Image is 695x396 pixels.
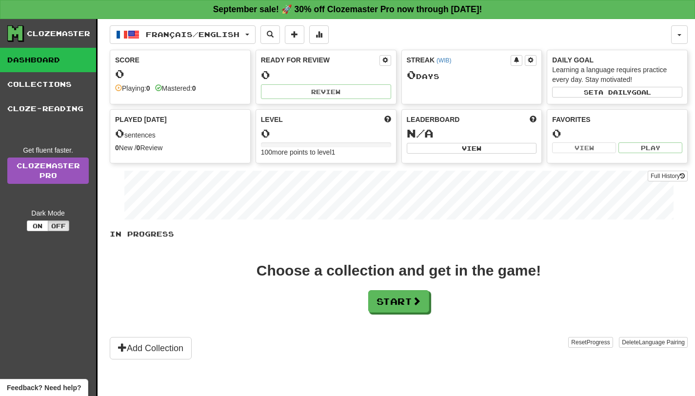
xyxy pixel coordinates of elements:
[437,57,451,64] a: (WIB)
[309,25,329,44] button: More stats
[619,337,688,348] button: DeleteLanguage Pairing
[568,337,613,348] button: ResetProgress
[648,171,688,181] button: Full History
[27,220,48,231] button: On
[407,68,416,81] span: 0
[115,115,167,124] span: Played [DATE]
[261,84,391,99] button: Review
[368,290,429,313] button: Start
[639,339,685,346] span: Language Pairing
[110,25,256,44] button: Français/English
[384,115,391,124] span: Score more points to level up
[530,115,536,124] span: This week in points, UTC
[261,69,391,81] div: 0
[552,87,682,98] button: Seta dailygoal
[115,55,245,65] div: Score
[587,339,610,346] span: Progress
[407,115,460,124] span: Leaderboard
[27,29,90,39] div: Clozemaster
[552,115,682,124] div: Favorites
[110,229,688,239] p: In Progress
[115,68,245,80] div: 0
[407,126,434,140] span: N/A
[407,143,537,154] button: View
[7,208,89,218] div: Dark Mode
[110,337,192,359] button: Add Collection
[598,89,632,96] span: a daily
[7,383,81,393] span: Open feedback widget
[285,25,304,44] button: Add sentence to collection
[261,127,391,139] div: 0
[257,263,541,278] div: Choose a collection and get in the game!
[115,126,124,140] span: 0
[115,127,245,140] div: sentences
[552,142,616,153] button: View
[7,158,89,184] a: ClozemasterPro
[137,144,140,152] strong: 0
[552,65,682,84] div: Learning a language requires practice every day. Stay motivated!
[115,83,150,93] div: Playing:
[618,142,682,153] button: Play
[115,143,245,153] div: New / Review
[260,25,280,44] button: Search sentences
[261,147,391,157] div: 100 more points to level 1
[552,127,682,139] div: 0
[261,115,283,124] span: Level
[115,144,119,152] strong: 0
[213,4,482,14] strong: September sale! 🚀 30% off Clozemaster Pro now through [DATE]!
[261,55,379,65] div: Ready for Review
[552,55,682,65] div: Daily Goal
[407,69,537,81] div: Day s
[7,145,89,155] div: Get fluent faster.
[155,83,196,93] div: Mastered:
[48,220,69,231] button: Off
[146,84,150,92] strong: 0
[192,84,196,92] strong: 0
[407,55,511,65] div: Streak
[146,30,239,39] span: Français / English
